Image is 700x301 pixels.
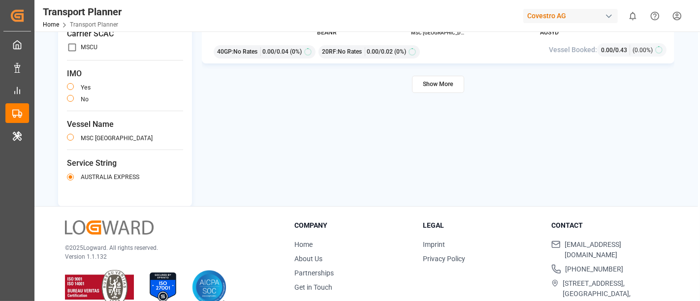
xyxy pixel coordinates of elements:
span: Vessel Booked: [549,45,597,55]
a: Home [294,241,313,248]
a: Privacy Policy [423,255,465,263]
button: show 0 new notifications [622,5,644,27]
label: AUSTRALIA EXPRESS [81,174,139,180]
a: Get in Touch [294,283,332,291]
a: About Us [294,255,322,263]
span: Service String [67,157,183,169]
span: BEANR [317,29,337,36]
a: Partnerships [294,269,334,277]
span: No Rates [234,47,258,56]
span: 20RF : [322,47,338,56]
span: (0%) [290,47,302,56]
span: (0.00%) [633,46,653,55]
h3: Company [294,220,411,231]
div: Transport Planner [43,4,122,19]
p: Version 1.1.132 [65,252,270,261]
span: (0%) [395,47,407,56]
span: 0.00 / 0.02 [367,47,393,56]
label: MSC [GEOGRAPHIC_DATA] [81,135,153,141]
a: Imprint [423,241,445,248]
button: Covestro AG [523,6,622,25]
span: 0.43 [615,47,627,54]
label: yes [81,85,91,90]
button: Help Center [644,5,666,27]
label: MSCU [81,44,97,50]
div: / [601,45,630,55]
img: Logward Logo [65,220,154,235]
span: 0.00 [601,47,613,54]
span: Carrier SCAC [67,28,183,40]
h3: Contact [551,220,668,231]
h3: Legal [423,220,539,231]
div: Covestro AG [523,9,618,23]
p: © 2025 Logward. All rights reserved. [65,243,270,252]
span: 0.00 / 0.04 [263,47,289,56]
span: AUSYD [540,29,559,36]
span: MSC [GEOGRAPHIC_DATA] [411,29,465,36]
button: Show More [412,76,464,93]
a: Home [43,21,59,28]
span: No Rates [338,47,362,56]
span: Vessel Name [67,119,183,130]
span: 40GP : [218,47,234,56]
label: no [81,96,89,102]
span: [PHONE_NUMBER] [565,264,623,274]
span: IMO [67,68,183,80]
span: [EMAIL_ADDRESS][DOMAIN_NAME] [565,240,668,260]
